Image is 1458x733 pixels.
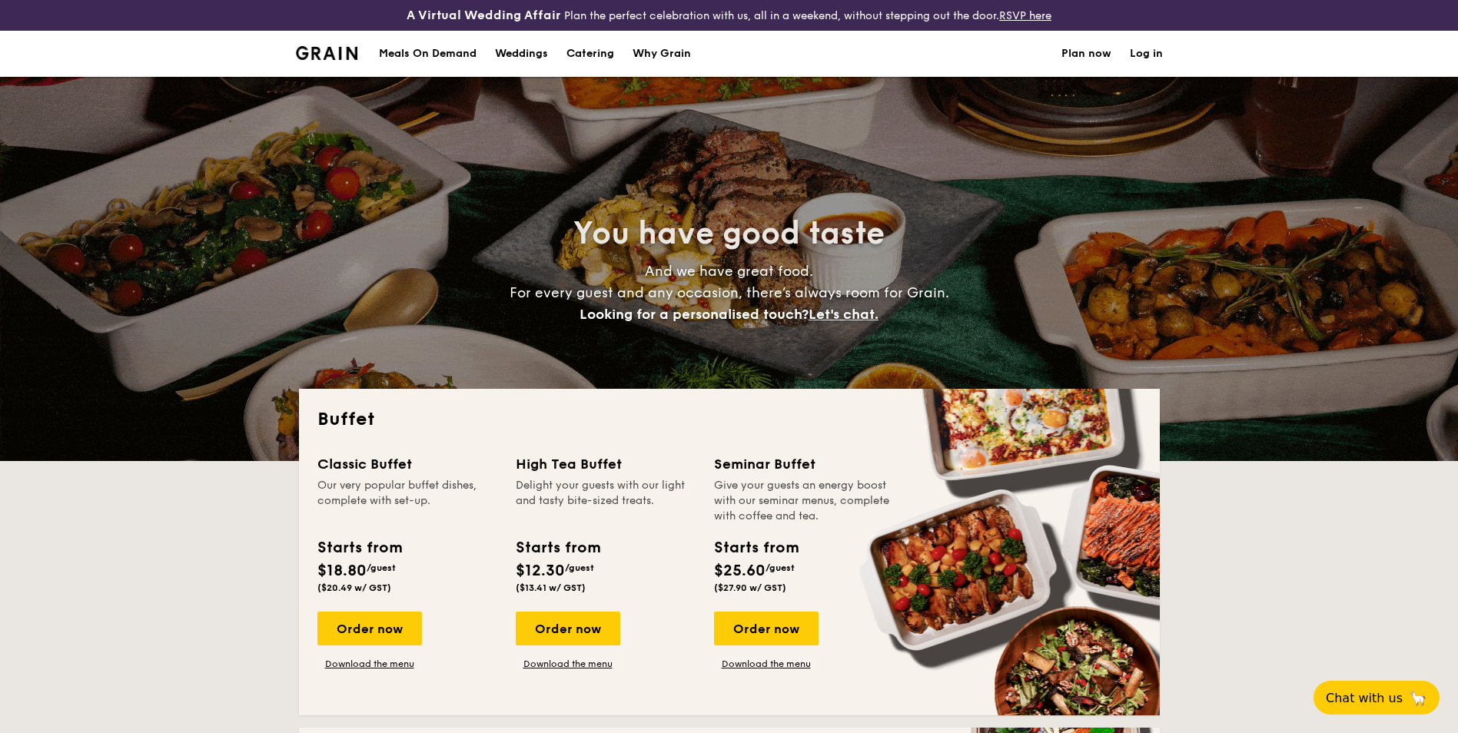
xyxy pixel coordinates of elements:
[1314,681,1440,715] button: Chat with us🦙
[317,407,1141,432] h2: Buffet
[714,478,894,524] div: Give your guests an energy boost with our seminar menus, complete with coffee and tea.
[714,612,819,645] div: Order now
[516,478,696,524] div: Delight your guests with our light and tasty bite-sized treats.
[565,562,594,573] span: /guest
[317,582,391,593] span: ($20.49 w/ GST)
[317,562,367,580] span: $18.80
[516,612,620,645] div: Order now
[580,306,809,323] span: Looking for a personalised touch?
[407,6,561,25] h4: A Virtual Wedding Affair
[317,478,497,524] div: Our very popular buffet dishes, complete with set-up.
[495,31,548,77] div: Weddings
[714,453,894,475] div: Seminar Buffet
[573,215,885,252] span: You have good taste
[714,658,819,670] a: Download the menu
[557,31,623,77] a: Catering
[296,46,358,60] a: Logotype
[370,31,486,77] a: Meals On Demand
[623,31,700,77] a: Why Grain
[766,562,795,573] span: /guest
[287,6,1172,25] div: Plan the perfect celebration with us, all in a weekend, without stepping out the door.
[1326,691,1403,705] span: Chat with us
[516,536,599,559] div: Starts from
[317,536,401,559] div: Starts from
[633,31,691,77] div: Why Grain
[516,658,620,670] a: Download the menu
[367,562,396,573] span: /guest
[516,582,586,593] span: ($13.41 w/ GST)
[999,9,1051,22] a: RSVP here
[1061,31,1111,77] a: Plan now
[317,453,497,475] div: Classic Buffet
[714,582,786,593] span: ($27.90 w/ GST)
[486,31,557,77] a: Weddings
[379,31,477,77] div: Meals On Demand
[1409,689,1427,707] span: 🦙
[317,658,422,670] a: Download the menu
[516,562,565,580] span: $12.30
[714,536,798,559] div: Starts from
[510,263,949,323] span: And we have great food. For every guest and any occasion, there’s always room for Grain.
[809,306,878,323] span: Let's chat.
[516,453,696,475] div: High Tea Buffet
[296,46,358,60] img: Grain
[317,612,422,645] div: Order now
[714,562,766,580] span: $25.60
[566,31,614,77] h1: Catering
[1130,31,1163,77] a: Log in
